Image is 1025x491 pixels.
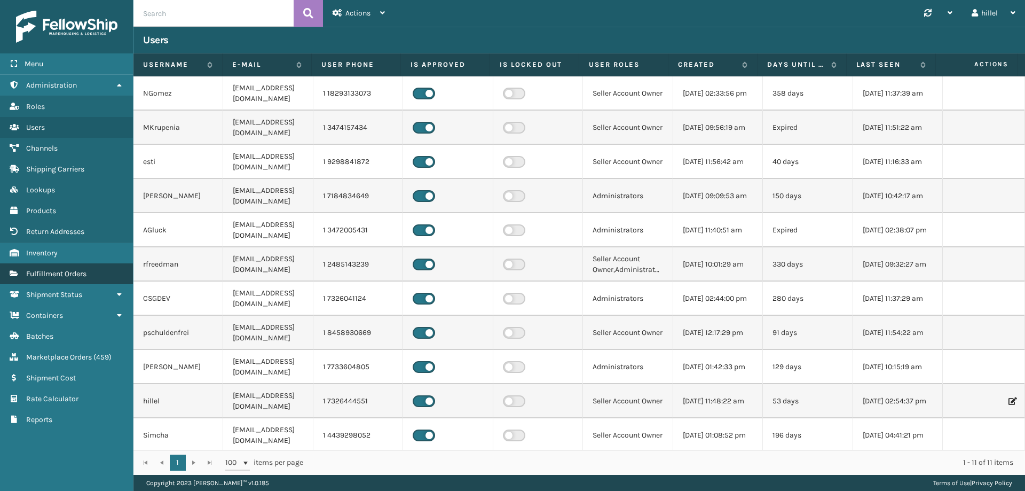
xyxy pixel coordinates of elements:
[853,418,943,453] td: [DATE] 04:41:21 pm
[318,457,1013,468] div: 1 - 11 of 11 items
[133,111,223,145] td: MKrupenia
[223,316,313,350] td: [EMAIL_ADDRESS][DOMAIN_NAME]
[583,282,673,316] td: Administrators
[583,179,673,213] td: Administrators
[763,145,853,179] td: 40 days
[763,350,853,384] td: 129 days
[583,76,673,111] td: Seller Account Owner
[232,60,291,69] label: E-mail
[853,76,943,111] td: [DATE] 11:37:39 am
[856,60,915,69] label: Last Seen
[26,227,84,236] span: Return Addresses
[673,111,763,145] td: [DATE] 09:56:19 am
[26,81,77,90] span: Administration
[763,76,853,111] td: 358 days
[133,76,223,111] td: NGomez
[26,123,45,132] span: Users
[93,353,112,362] span: ( 459 )
[143,34,169,46] h3: Users
[853,213,943,247] td: [DATE] 02:38:07 pm
[26,290,82,299] span: Shipment Status
[933,479,970,487] a: Terms of Use
[411,60,480,69] label: Is Approved
[763,316,853,350] td: 91 days
[313,145,403,179] td: 1 9298841872
[853,145,943,179] td: [DATE] 11:16:33 am
[673,418,763,453] td: [DATE] 01:08:52 pm
[673,145,763,179] td: [DATE] 11:56:42 am
[133,282,223,316] td: CSGDEV
[133,247,223,282] td: rfreedman
[763,247,853,282] td: 330 days
[26,144,58,153] span: Channels
[345,9,370,18] span: Actions
[673,316,763,350] td: [DATE] 12:17:29 pm
[313,418,403,453] td: 1 4439298052
[678,60,737,69] label: Created
[763,418,853,453] td: 196 days
[26,269,86,278] span: Fulfillment Orders
[853,316,943,350] td: [DATE] 11:54:22 am
[673,213,763,247] td: [DATE] 11:40:51 am
[853,384,943,418] td: [DATE] 02:54:37 pm
[16,11,117,43] img: logo
[853,179,943,213] td: [DATE] 10:42:17 am
[853,282,943,316] td: [DATE] 11:37:29 am
[853,111,943,145] td: [DATE] 11:51:22 am
[583,145,673,179] td: Seller Account Owner
[26,248,58,258] span: Inventory
[313,76,403,111] td: 1 18293133073
[313,282,403,316] td: 1 7326041124
[225,457,241,468] span: 100
[225,455,303,471] span: items per page
[143,60,202,69] label: Username
[673,247,763,282] td: [DATE] 10:01:29 am
[583,384,673,418] td: Seller Account Owner
[223,247,313,282] td: [EMAIL_ADDRESS][DOMAIN_NAME]
[589,60,658,69] label: User Roles
[583,111,673,145] td: Seller Account Owner
[26,165,84,174] span: Shipping Carriers
[313,179,403,213] td: 1 7184834649
[146,475,269,491] p: Copyright 2023 [PERSON_NAME]™ v 1.0.185
[313,316,403,350] td: 1 8458930669
[853,247,943,282] td: [DATE] 09:32:27 am
[583,350,673,384] td: Administrators
[313,350,403,384] td: 1 7733604805
[133,316,223,350] td: pschuldenfrei
[583,213,673,247] td: Administrators
[133,350,223,384] td: [PERSON_NAME]
[26,102,45,111] span: Roles
[26,415,52,424] span: Reports
[673,384,763,418] td: [DATE] 11:48:22 am
[133,179,223,213] td: [PERSON_NAME]
[1008,398,1015,405] i: Edit
[673,76,763,111] td: [DATE] 02:33:56 pm
[223,145,313,179] td: [EMAIL_ADDRESS][DOMAIN_NAME]
[133,145,223,179] td: esti
[853,350,943,384] td: [DATE] 10:15:19 am
[500,60,569,69] label: Is Locked Out
[223,213,313,247] td: [EMAIL_ADDRESS][DOMAIN_NAME]
[972,479,1012,487] a: Privacy Policy
[673,282,763,316] td: [DATE] 02:44:00 pm
[223,384,313,418] td: [EMAIL_ADDRESS][DOMAIN_NAME]
[313,247,403,282] td: 1 2485143239
[223,282,313,316] td: [EMAIL_ADDRESS][DOMAIN_NAME]
[26,185,55,194] span: Lookups
[673,179,763,213] td: [DATE] 09:09:53 am
[583,247,673,282] td: Seller Account Owner,Administrators
[26,332,53,341] span: Batches
[26,394,78,403] span: Rate Calculator
[25,59,43,68] span: Menu
[133,213,223,247] td: AGluck
[763,282,853,316] td: 280 days
[26,373,76,383] span: Shipment Cost
[223,76,313,111] td: [EMAIL_ADDRESS][DOMAIN_NAME]
[763,179,853,213] td: 150 days
[763,111,853,145] td: Expired
[313,213,403,247] td: 1 3472005431
[939,56,1015,73] span: Actions
[321,60,391,69] label: User phone
[26,206,56,215] span: Products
